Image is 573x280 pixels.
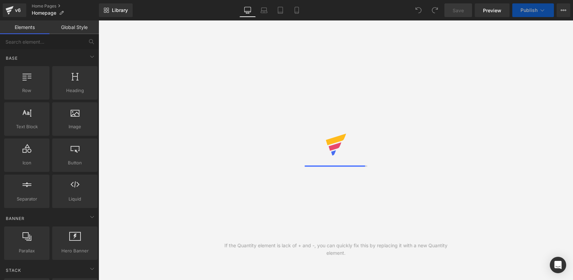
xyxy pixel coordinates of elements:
a: Mobile [289,3,305,17]
span: Icon [6,159,47,166]
span: Save [453,7,464,14]
span: Image [54,123,95,130]
a: Home Pages [32,3,99,9]
span: Hero Banner [54,247,95,254]
span: Text Block [6,123,47,130]
span: Row [6,87,47,94]
span: Library [112,7,128,13]
button: More [557,3,570,17]
div: If the Quantity element is lack of + and -, you can quickly fix this by replacing it with a new Q... [217,242,455,257]
button: Undo [412,3,425,17]
span: Banner [5,215,25,222]
span: Parallax [6,247,47,254]
a: Tablet [272,3,289,17]
span: Preview [483,7,501,14]
span: Separator [6,195,47,203]
a: Global Style [49,20,99,34]
button: Publish [512,3,554,17]
a: Laptop [256,3,272,17]
span: Button [54,159,95,166]
div: Open Intercom Messenger [550,257,566,273]
a: v6 [3,3,26,17]
span: Homepage [32,10,56,16]
a: Desktop [239,3,256,17]
span: Stack [5,267,22,274]
a: New Library [99,3,133,17]
span: Base [5,55,18,61]
span: Heading [54,87,95,94]
button: Redo [428,3,442,17]
span: Publish [520,8,538,13]
a: Preview [475,3,510,17]
div: v6 [14,6,22,15]
span: Liquid [54,195,95,203]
